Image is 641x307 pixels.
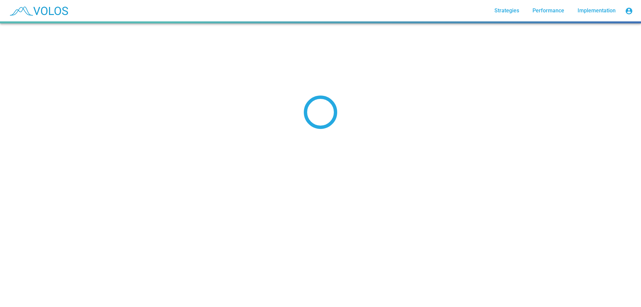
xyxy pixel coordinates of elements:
[489,5,524,17] a: Strategies
[625,7,633,15] mat-icon: account_circle
[494,7,519,14] span: Strategies
[5,2,71,19] img: blue_transparent.png
[532,7,564,14] span: Performance
[578,7,616,14] span: Implementation
[527,5,570,17] a: Performance
[572,5,621,17] a: Implementation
